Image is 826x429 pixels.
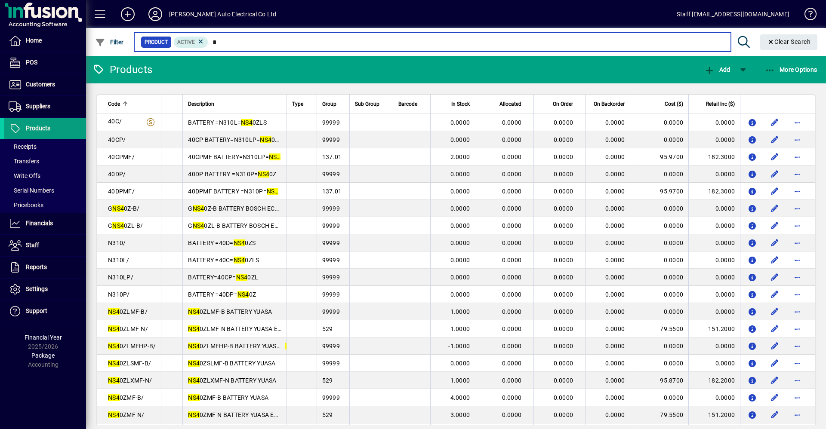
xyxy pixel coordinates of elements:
[269,153,280,160] em: NS4
[108,308,120,315] em: NS4
[768,202,782,215] button: Edit
[768,374,782,387] button: Edit
[553,99,573,109] span: On Order
[108,360,120,367] em: NS4
[605,188,625,195] span: 0.0000
[605,222,625,229] span: 0.0000
[398,99,425,109] div: Barcode
[188,360,275,367] span: 0ZSLMF-B BATTERY YUASA
[605,153,625,160] span: 0.0000
[4,300,86,322] a: Support
[554,222,573,229] span: 0.0000
[108,171,126,178] span: 40DP/
[539,99,581,109] div: On Order
[637,234,688,251] td: 0.0000
[768,116,782,129] button: Edit
[188,171,276,178] span: 40DP BATTERY =N310P= 0Z
[450,394,470,401] span: 4.0000
[234,239,245,246] em: NS4
[108,222,143,229] span: G 0ZL-B/
[258,171,269,178] em: NS4
[9,172,40,179] span: Write Offs
[4,213,86,234] a: Financials
[93,34,126,50] button: Filter
[790,374,804,387] button: More options
[108,274,133,281] span: N310LP/
[688,114,740,131] td: 0.0000
[26,264,47,270] span: Reports
[108,153,135,160] span: 40CPMF/
[554,377,573,384] span: 0.0000
[322,291,340,298] span: 99999
[108,343,120,349] em: NS4
[4,279,86,300] a: Settings
[605,325,625,332] span: 0.0000
[188,325,290,332] span: 0ZLMF-N BATTERY YUASA ECON
[605,274,625,281] span: 0.0000
[605,119,625,126] span: 0.0000
[605,171,625,178] span: 0.0000
[4,30,86,52] a: Home
[760,34,818,50] button: Clear
[554,394,573,401] span: 0.0000
[790,356,804,370] button: More options
[108,136,126,143] span: 40CP/
[188,325,200,332] em: NS4
[26,103,50,110] span: Suppliers
[688,372,740,389] td: 182.2000
[502,136,522,143] span: 0.0000
[188,308,272,315] span: 0ZLMF-B BATTERY YUASA
[554,257,573,264] span: 0.0000
[637,148,688,165] td: 95.9700
[285,343,297,349] em: NS4
[502,308,522,315] span: 0.0000
[688,286,740,303] td: 0.0000
[554,205,573,212] span: 0.0000
[605,136,625,143] span: 0.0000
[605,239,625,246] span: 0.0000
[108,411,145,418] span: 0ZMF-N/
[688,389,740,406] td: 0.0000
[188,308,200,315] em: NS4
[637,183,688,200] td: 95.9700
[193,222,204,229] em: NS4
[768,253,782,267] button: Edit
[637,286,688,303] td: 0.0000
[637,200,688,217] td: 0.0000
[4,52,86,74] a: POS
[637,406,688,423] td: 79.5500
[108,188,135,195] span: 40DPMF/
[193,205,204,212] em: NS4
[688,165,740,183] td: 0.0000
[450,171,470,178] span: 0.0000
[450,411,470,418] span: 3.0000
[763,62,820,77] button: More Options
[26,37,42,44] span: Home
[26,81,55,88] span: Customers
[605,308,625,315] span: 0.0000
[9,143,37,150] span: Receipts
[768,391,782,404] button: Edit
[450,239,470,246] span: 0.0000
[767,38,811,45] span: Clear Search
[502,188,522,195] span: 0.0000
[688,320,740,337] td: 151.2000
[450,136,470,143] span: 0.0000
[554,171,573,178] span: 0.0000
[26,59,37,66] span: POS
[637,320,688,337] td: 79.5500
[322,99,345,109] div: Group
[108,308,148,315] span: 0ZLMF-B/
[605,377,625,384] span: 0.0000
[768,305,782,319] button: Edit
[188,394,200,401] em: NS4
[637,251,688,269] td: 0.0000
[25,334,62,341] span: Financial Year
[637,131,688,148] td: 0.0000
[450,153,470,160] span: 2.0000
[322,325,333,332] span: 529
[554,360,573,367] span: 0.0000
[450,377,470,384] span: 1.0000
[605,343,625,349] span: 0.0000
[292,99,311,109] div: Type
